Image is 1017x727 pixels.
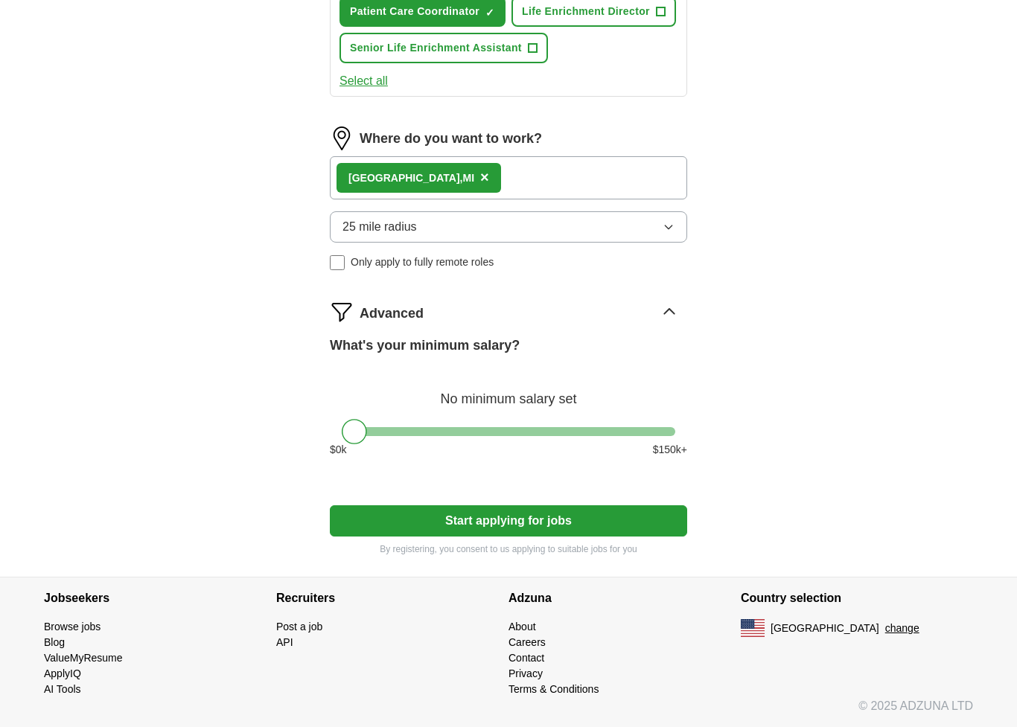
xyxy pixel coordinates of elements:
span: $ 0 k [330,442,347,458]
a: Blog [44,636,65,648]
a: Careers [508,636,546,648]
img: US flag [741,619,765,637]
img: location.png [330,126,354,150]
a: Contact [508,652,544,664]
a: API [276,636,293,648]
a: Privacy [508,667,543,679]
a: Post a job [276,621,322,632]
button: × [480,167,489,189]
p: By registering, you consent to us applying to suitable jobs for you [330,542,687,556]
div: © 2025 ADZUNA LTD [32,697,985,727]
input: Only apply to fully remote roles [330,255,345,270]
button: 25 mile radius [330,211,687,243]
a: ValueMyResume [44,652,123,664]
button: Start applying for jobs [330,505,687,537]
span: Senior Life Enrichment Assistant [350,40,522,56]
span: Only apply to fully remote roles [351,254,494,270]
span: 25 mile radius [342,218,417,236]
a: Terms & Conditions [508,683,599,695]
span: Patient Care Coordinator [350,4,479,19]
button: Select all [339,72,388,90]
div: No minimum salary set [330,374,687,409]
span: ✓ [485,7,494,19]
button: Senior Life Enrichment Assistant [339,33,548,63]
a: ApplyIQ [44,667,81,679]
a: About [508,621,536,632]
span: Advanced [360,304,424,324]
label: Where do you want to work? [360,129,542,149]
button: change [885,621,919,636]
label: What's your minimum salary? [330,336,520,356]
a: Browse jobs [44,621,101,632]
span: × [480,169,489,185]
span: [GEOGRAPHIC_DATA] [771,621,879,636]
span: $ 150 k+ [653,442,687,458]
img: filter [330,300,354,324]
span: Life Enrichment Director [522,4,650,19]
strong: [GEOGRAPHIC_DATA], [348,172,462,184]
div: MI [348,170,474,186]
a: AI Tools [44,683,81,695]
h4: Country selection [741,577,973,619]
